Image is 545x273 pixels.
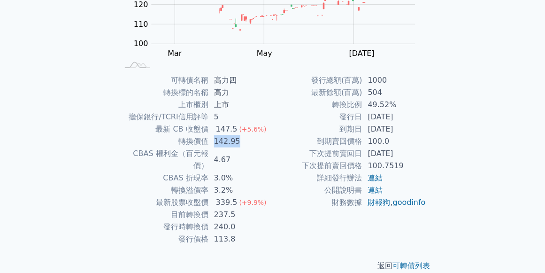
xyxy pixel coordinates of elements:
td: 1000 [362,74,427,86]
td: 113.8 [208,233,273,245]
td: 上市 [208,99,273,111]
td: 發行總額(百萬) [273,74,362,86]
td: 最新餘額(百萬) [273,86,362,99]
tspan: 100 [134,39,148,48]
div: 147.5 [214,123,239,135]
a: 連結 [368,186,383,195]
td: 最新股票收盤價 [119,196,208,209]
td: [DATE] [362,111,427,123]
td: 轉換溢價率 [119,184,208,196]
td: 3.2% [208,184,273,196]
td: CBAS 權利金（百元報價） [119,148,208,172]
td: 100.0 [362,135,427,148]
tspan: [DATE] [349,49,375,58]
a: 財報狗 [368,198,391,207]
td: 3.0% [208,172,273,184]
td: 公開說明書 [273,184,362,196]
td: 轉換比例 [273,99,362,111]
td: CBAS 折現率 [119,172,208,184]
td: 4.67 [208,148,273,172]
td: 發行日 [273,111,362,123]
div: 聊天小工具 [498,228,545,273]
td: [DATE] [362,148,427,160]
td: 轉換價值 [119,135,208,148]
td: [DATE] [362,123,427,135]
td: 最新 CB 收盤價 [119,123,208,135]
tspan: May [257,49,272,58]
td: 240.0 [208,221,273,233]
td: 轉換標的名稱 [119,86,208,99]
tspan: Mar [168,49,183,58]
td: 目前轉換價 [119,209,208,221]
a: 可轉債列表 [393,261,430,270]
td: 發行時轉換價 [119,221,208,233]
tspan: 110 [134,20,148,29]
td: 發行價格 [119,233,208,245]
td: 100.7519 [362,160,427,172]
span: (+9.9%) [239,199,267,206]
td: 高力四 [208,74,273,86]
a: 連結 [368,173,383,182]
td: 高力 [208,86,273,99]
td: 49.52% [362,99,427,111]
td: 擔保銀行/TCRI信用評等 [119,111,208,123]
td: 可轉債名稱 [119,74,208,86]
td: 詳細發行辦法 [273,172,362,184]
td: 504 [362,86,427,99]
td: 到期日 [273,123,362,135]
td: 財務數據 [273,196,362,209]
td: 237.5 [208,209,273,221]
td: 下次提前賣回價格 [273,160,362,172]
td: 142.95 [208,135,273,148]
td: 到期賣回價格 [273,135,362,148]
p: 返回 [107,260,438,272]
td: 5 [208,111,273,123]
td: 上市櫃別 [119,99,208,111]
td: , [362,196,427,209]
span: (+5.6%) [239,125,267,133]
iframe: Chat Widget [498,228,545,273]
div: 339.5 [214,196,239,209]
a: goodinfo [393,198,426,207]
td: 下次提前賣回日 [273,148,362,160]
